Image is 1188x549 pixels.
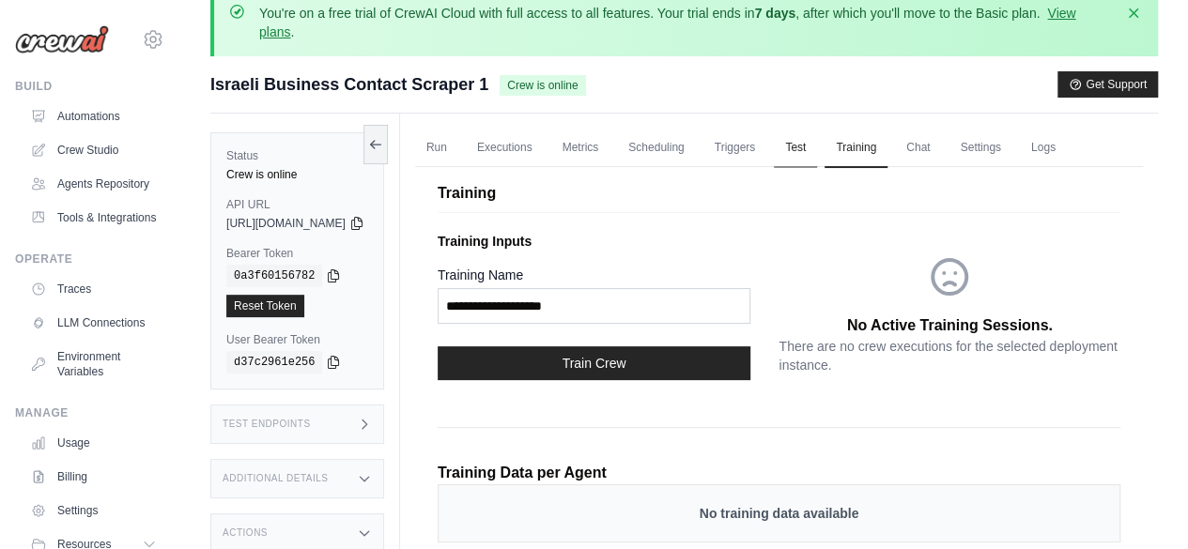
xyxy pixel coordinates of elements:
[703,129,767,168] a: Triggers
[226,197,368,212] label: API URL
[438,266,750,284] label: Training Name
[779,337,1120,374] p: There are no crew executions for the selected deployment instance.
[223,473,328,484] h3: Additional Details
[23,342,164,387] a: Environment Variables
[226,265,322,287] code: 0a3f60156782
[23,308,164,338] a: LLM Connections
[457,504,1101,523] p: No training data available
[15,79,164,94] div: Build
[774,129,817,168] a: Test
[23,203,164,233] a: Tools & Integrations
[23,462,164,492] a: Billing
[226,148,368,163] label: Status
[438,346,750,380] button: Train Crew
[466,129,544,168] a: Executions
[438,462,607,484] p: Training Data per Agent
[438,182,1120,205] p: Training
[15,252,164,267] div: Operate
[500,75,585,96] span: Crew is online
[1094,459,1188,549] iframe: Chat Widget
[438,232,779,251] p: Training Inputs
[847,314,1053,337] p: No Active Training Sessions.
[1057,71,1158,98] button: Get Support
[226,295,304,317] a: Reset Token
[895,129,941,168] a: Chat
[226,332,368,347] label: User Bearer Token
[223,527,268,539] h3: Actions
[210,71,488,98] span: Israeli Business Contact Scraper 1
[23,274,164,304] a: Traces
[226,216,346,231] span: [URL][DOMAIN_NAME]
[226,167,368,182] div: Crew is online
[23,101,164,131] a: Automations
[23,135,164,165] a: Crew Studio
[23,496,164,526] a: Settings
[754,6,795,21] strong: 7 days
[259,4,1113,41] p: You're on a free trial of CrewAI Cloud with full access to all features. Your trial ends in , aft...
[23,428,164,458] a: Usage
[415,129,458,168] a: Run
[551,129,610,168] a: Metrics
[825,129,887,168] a: Training
[1020,129,1067,168] a: Logs
[226,351,322,374] code: d37c2961e256
[949,129,1011,168] a: Settings
[23,169,164,199] a: Agents Repository
[223,419,311,430] h3: Test Endpoints
[15,405,164,420] div: Manage
[617,129,695,168] a: Scheduling
[226,246,368,261] label: Bearer Token
[15,25,109,53] img: Logo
